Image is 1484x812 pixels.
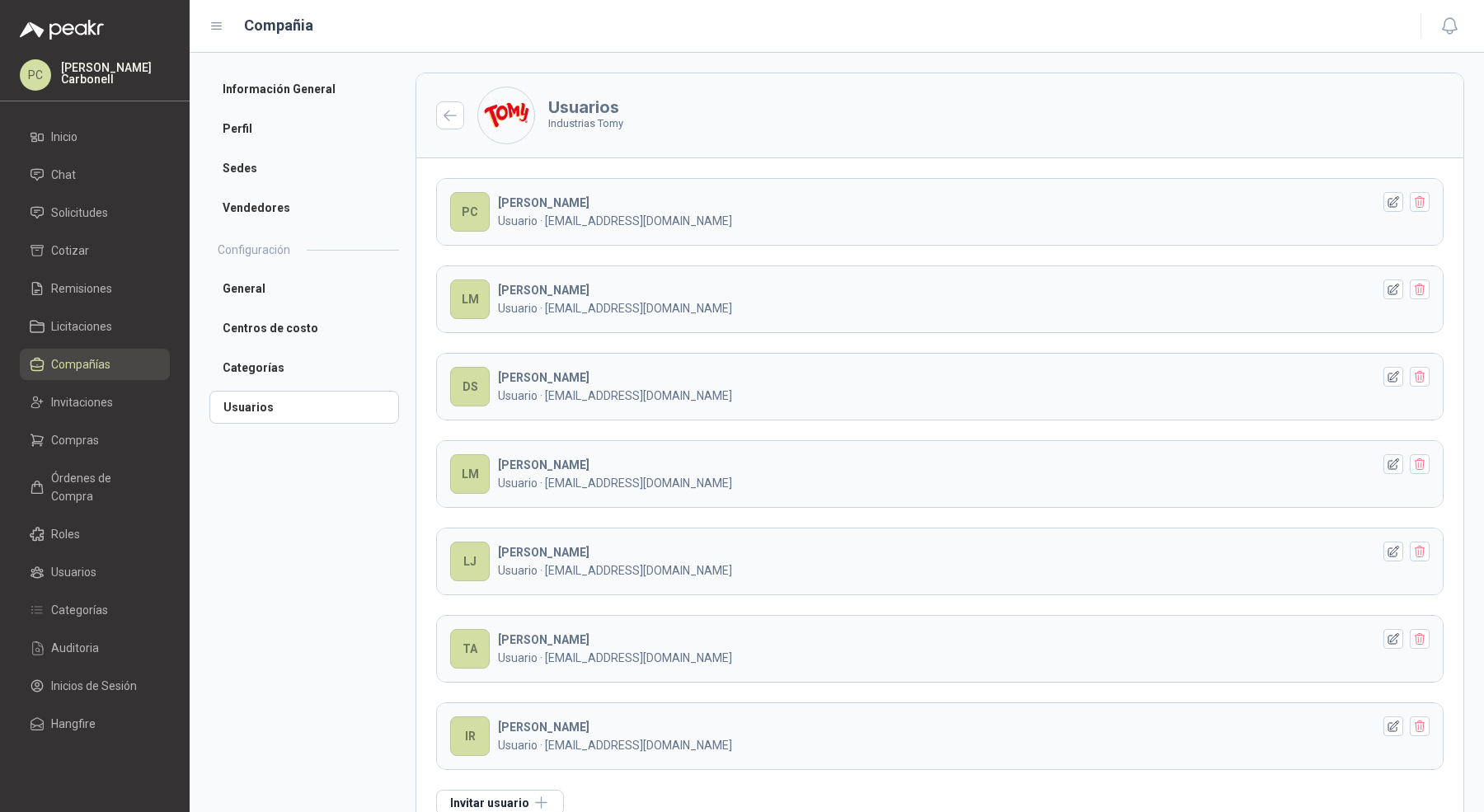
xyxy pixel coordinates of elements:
[20,20,104,40] img: Logo peakr
[209,351,399,384] a: Categorías
[51,563,96,581] span: Usuarios
[244,14,313,37] h1: Compañia
[20,594,170,626] a: Categorías
[209,152,399,185] a: Sedes
[51,242,89,260] span: Cotizar
[20,632,170,664] a: Auditoria
[478,87,534,143] img: Company Logo
[209,272,399,305] a: General
[51,166,76,184] span: Chat
[51,317,112,336] span: Licitaciones
[498,299,1372,317] p: Usuario · [EMAIL_ADDRESS][DOMAIN_NAME]
[20,197,170,228] a: Solicitudes
[51,279,112,298] span: Remisiones
[450,367,490,406] div: DS
[51,431,99,449] span: Compras
[51,525,80,543] span: Roles
[51,715,96,733] span: Hangfire
[20,59,51,91] div: PC
[20,311,170,342] a: Licitaciones
[209,312,399,345] a: Centros de costo
[20,121,170,153] a: Inicio
[548,99,623,115] h3: Usuarios
[218,241,290,259] h2: Configuración
[209,191,399,224] a: Vendedores
[209,112,399,145] a: Perfil
[450,716,490,756] div: IR
[20,462,170,512] a: Órdenes de Compra
[498,371,589,384] b: [PERSON_NAME]
[498,212,1372,230] p: Usuario · [EMAIL_ADDRESS][DOMAIN_NAME]
[51,204,108,222] span: Solicitudes
[450,454,490,494] div: LM
[51,355,110,373] span: Compañías
[450,279,490,319] div: LM
[498,284,589,297] b: [PERSON_NAME]
[209,73,399,106] a: Información General
[20,387,170,418] a: Invitaciones
[51,393,113,411] span: Invitaciones
[498,196,589,209] b: [PERSON_NAME]
[20,708,170,739] a: Hangfire
[20,556,170,588] a: Usuarios
[20,349,170,380] a: Compañías
[498,474,1372,492] p: Usuario · [EMAIL_ADDRESS][DOMAIN_NAME]
[498,561,1372,580] p: Usuario · [EMAIL_ADDRESS][DOMAIN_NAME]
[51,677,137,695] span: Inicios de Sesión
[450,629,490,669] div: TA
[51,128,77,146] span: Inicio
[498,736,1372,754] p: Usuario · [EMAIL_ADDRESS][DOMAIN_NAME]
[498,458,589,472] b: [PERSON_NAME]
[20,425,170,456] a: Compras
[548,115,623,132] p: Industrias Tomy
[209,391,399,424] a: Usuarios
[20,670,170,702] a: Inicios de Sesión
[20,519,170,550] a: Roles
[20,235,170,266] a: Cotizar
[51,469,154,505] span: Órdenes de Compra
[498,720,589,734] b: [PERSON_NAME]
[20,159,170,190] a: Chat
[51,601,108,619] span: Categorías
[498,649,1372,667] p: Usuario · [EMAIL_ADDRESS][DOMAIN_NAME]
[61,62,170,85] p: [PERSON_NAME] Carbonell
[450,542,490,581] div: LJ
[51,639,99,657] span: Auditoria
[450,192,490,232] div: PC
[20,273,170,304] a: Remisiones
[498,546,589,559] b: [PERSON_NAME]
[498,633,589,646] b: [PERSON_NAME]
[498,387,1372,405] p: Usuario · [EMAIL_ADDRESS][DOMAIN_NAME]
